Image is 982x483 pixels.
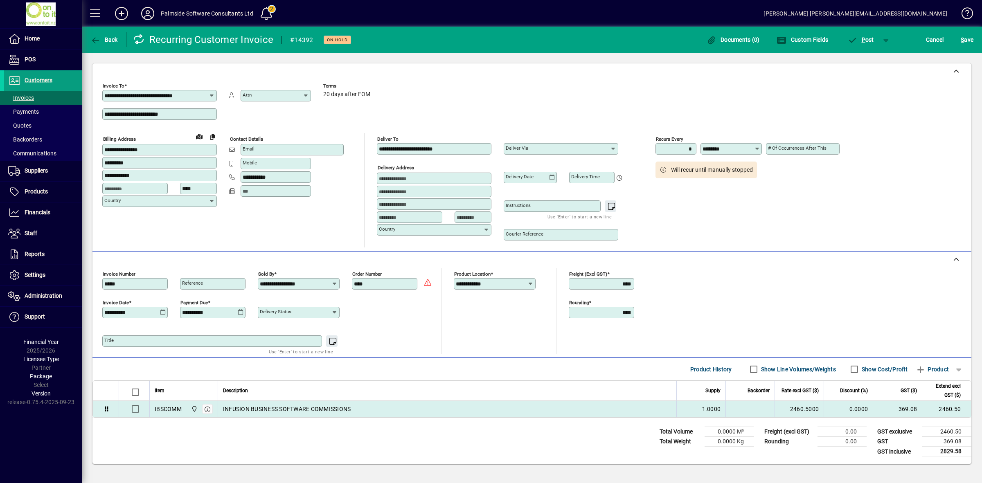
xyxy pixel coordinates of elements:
td: 2829.58 [922,447,971,457]
span: Staff [25,230,37,236]
td: GST [873,437,922,447]
mat-label: Reference [182,280,203,286]
span: Reports [25,251,45,257]
span: Cancel [926,33,944,46]
a: Invoices [4,91,82,105]
a: View on map [193,130,206,143]
mat-label: Attn [243,92,252,98]
mat-label: Country [379,226,395,232]
td: GST inclusive [873,447,922,457]
a: Backorders [4,133,82,146]
mat-label: Deliver via [506,145,528,151]
button: Profile [135,6,161,21]
span: Invoices [8,94,34,101]
span: Products [25,188,48,195]
td: 0.0000 [824,401,873,417]
a: Quotes [4,119,82,133]
mat-hint: Use 'Enter' to start a new line [269,347,333,356]
span: Backorder [748,386,770,395]
span: Product History [690,363,732,376]
td: GST exclusive [873,427,922,437]
td: 0.0000 Kg [705,437,754,447]
button: Back [88,32,120,47]
td: 2460.50 [922,427,971,437]
span: Communications [8,150,56,157]
span: On hold [327,37,348,43]
span: Item [155,386,164,395]
a: Products [4,182,82,202]
td: 0.0000 M³ [705,427,754,437]
span: POS [25,56,36,63]
span: Will recur until manually stopped [671,166,753,174]
span: Supply [705,386,721,395]
a: Communications [4,146,82,160]
a: Support [4,307,82,327]
span: Suppliers [25,167,48,174]
td: Freight (excl GST) [760,427,818,437]
span: Administration [25,292,62,299]
span: Discount (%) [840,386,868,395]
mat-label: Invoice date [103,300,129,306]
span: Documents (0) [707,36,760,43]
span: Christchurch [189,404,198,413]
span: Extend excl GST ($) [927,382,961,400]
span: Package [30,373,52,380]
mat-label: Mobile [243,160,257,166]
span: Financial Year [23,339,59,345]
a: Knowledge Base [955,2,972,28]
mat-label: Title [104,337,114,343]
a: Administration [4,286,82,306]
span: Quotes [8,122,32,129]
span: S [961,36,964,43]
mat-label: Delivery date [506,174,534,180]
mat-label: Courier Reference [506,231,543,237]
td: Total Weight [655,437,705,447]
span: 1.0000 [702,405,721,413]
a: Home [4,29,82,49]
mat-label: Invoice number [103,271,135,277]
a: Reports [4,244,82,265]
div: Recurring Customer Invoice [133,33,274,46]
span: Back [90,36,118,43]
button: Cancel [924,32,946,47]
span: Customers [25,77,52,83]
div: #14392 [290,34,313,47]
mat-label: Order number [352,271,382,277]
div: 2460.5000 [780,405,819,413]
a: Suppliers [4,161,82,181]
mat-label: Delivery time [571,174,600,180]
mat-label: Email [243,146,255,152]
td: 0.00 [818,437,867,447]
app-page-header-button: Back [82,32,127,47]
span: Settings [25,272,45,278]
button: Product History [687,362,735,377]
button: Custom Fields [775,32,830,47]
span: INFUSION BUSINESS SOFTWARE COMMISSIONS [223,405,351,413]
td: 369.08 [922,437,971,447]
span: Licensee Type [23,356,59,362]
mat-label: Sold by [258,271,274,277]
span: Product [916,363,949,376]
div: Palmside Software Consultants Ltd [161,7,253,20]
button: Documents (0) [705,32,762,47]
span: 20 days after EOM [323,91,370,98]
span: P [862,36,865,43]
a: Staff [4,223,82,244]
mat-hint: Use 'Enter' to start a new line [547,212,612,221]
label: Show Cost/Profit [860,365,908,373]
a: Financials [4,202,82,223]
mat-label: Country [104,198,121,203]
mat-label: Recurs every [656,136,683,142]
span: Support [25,313,45,320]
span: Terms [323,83,372,89]
span: Rate excl GST ($) [782,386,819,395]
mat-label: Invoice To [103,83,124,89]
span: Backorders [8,136,42,143]
mat-label: Instructions [506,202,531,208]
span: ave [961,33,973,46]
button: Save [959,32,975,47]
mat-label: Delivery status [260,309,291,315]
mat-label: Payment due [180,300,208,306]
span: Financials [25,209,50,216]
mat-label: Rounding [569,300,589,306]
